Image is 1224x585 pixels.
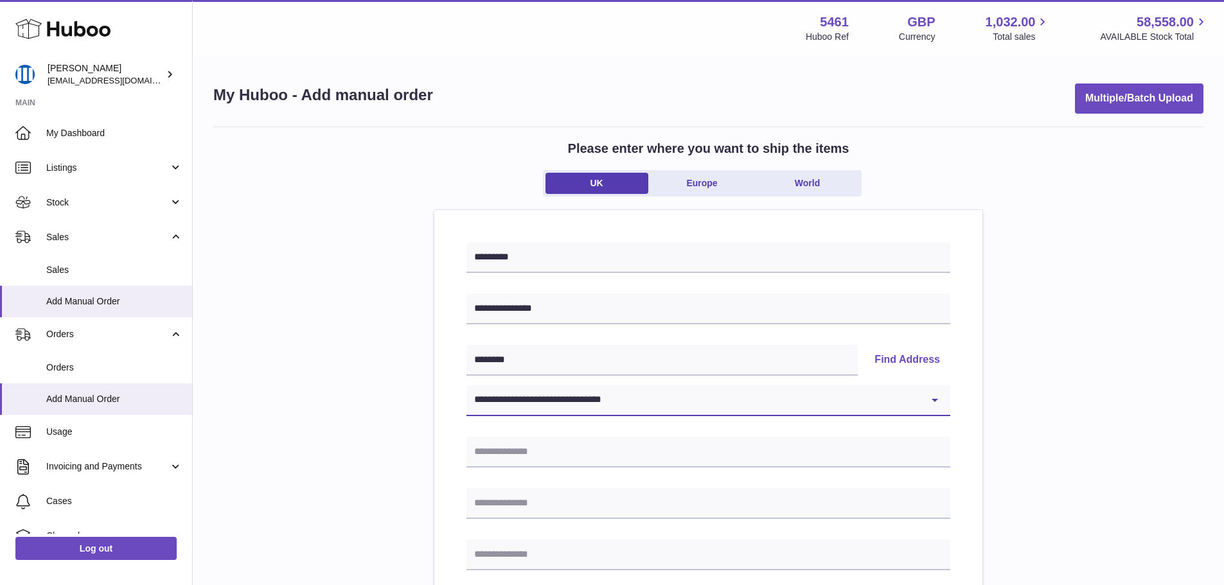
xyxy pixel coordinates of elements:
[986,13,1051,43] a: 1,032.00 Total sales
[46,162,169,174] span: Listings
[651,173,754,194] a: Europe
[46,460,169,473] span: Invoicing and Payments
[46,426,182,438] span: Usage
[568,140,849,157] h2: Please enter where you want to ship the items
[899,31,936,43] div: Currency
[46,295,182,308] span: Add Manual Order
[46,393,182,405] span: Add Manual Order
[46,328,169,340] span: Orders
[46,495,182,507] span: Cases
[46,530,182,542] span: Channels
[1075,83,1203,114] button: Multiple/Batch Upload
[864,345,950,376] button: Find Address
[986,13,1036,31] span: 1,032.00
[820,13,849,31] strong: 5461
[15,65,35,84] img: oksana@monimoto.com
[48,75,189,85] span: [EMAIL_ADDRESS][DOMAIN_NAME]
[15,537,177,560] a: Log out
[545,173,648,194] a: UK
[46,264,182,276] span: Sales
[46,231,169,243] span: Sales
[46,362,182,374] span: Orders
[46,127,182,139] span: My Dashboard
[1100,31,1209,43] span: AVAILABLE Stock Total
[993,31,1050,43] span: Total sales
[46,196,169,209] span: Stock
[213,85,433,105] h1: My Huboo - Add manual order
[48,62,163,87] div: [PERSON_NAME]
[1137,13,1194,31] span: 58,558.00
[907,13,935,31] strong: GBP
[1100,13,1209,43] a: 58,558.00 AVAILABLE Stock Total
[756,173,859,194] a: World
[806,31,849,43] div: Huboo Ref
